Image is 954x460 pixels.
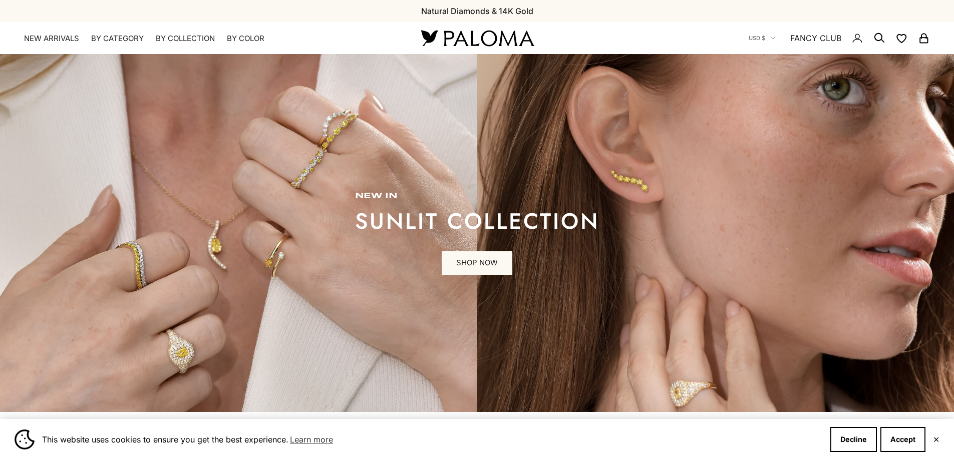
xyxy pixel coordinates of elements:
[91,34,144,44] summary: By Category
[355,191,599,201] p: new in
[790,32,841,45] a: FANCY CLUB
[880,427,925,452] button: Accept
[288,432,335,447] a: Learn more
[442,251,512,275] a: SHOP NOW
[15,429,35,449] img: Cookie banner
[227,34,264,44] summary: By Color
[749,34,775,43] button: USD $
[24,34,397,44] nav: Primary navigation
[42,432,822,447] span: This website uses cookies to ensure you get the best experience.
[355,211,599,231] p: sunlit collection
[830,427,877,452] button: Decline
[24,34,79,44] a: NEW ARRIVALS
[156,34,215,44] summary: By Collection
[749,34,765,43] span: USD $
[933,436,939,442] button: Close
[421,5,533,18] p: Natural Diamonds & 14K Gold
[749,22,930,54] nav: Secondary navigation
